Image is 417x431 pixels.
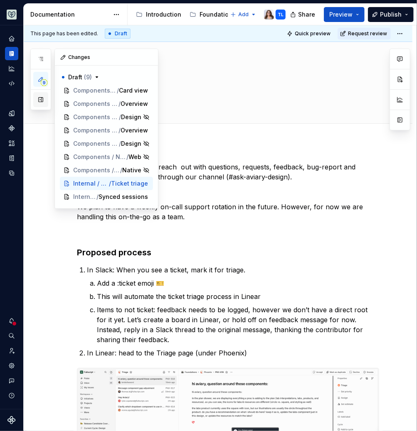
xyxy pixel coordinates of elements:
[105,29,131,39] div: Draft
[119,113,121,121] span: /
[284,28,334,39] button: Quick preview
[117,86,119,95] span: /
[120,166,122,174] span: /
[73,86,117,95] span: Components / Stickersheet
[5,314,18,328] button: Notifications
[30,30,98,37] span: This page has been edited.
[121,140,141,148] span: Design
[97,278,379,288] p: Add a :ticket emoji 🎫
[60,190,153,203] a: Internal / Design Support/Synced sessions
[5,137,18,150] a: Assets
[128,153,141,161] span: Web
[60,71,153,84] button: Draft (9)
[119,140,121,148] span: /
[119,86,148,95] span: Card view
[5,107,18,120] a: Design tokens
[5,329,18,343] button: Search ⌘K
[133,8,185,21] a: Introduction
[121,126,148,135] span: Overview
[75,69,378,88] textarea: Ticket triage
[60,124,153,137] a: Components / Navigation [1.3] / Practitioner Navigation[1.3]/Overview
[380,10,402,19] span: Publish
[73,179,109,188] span: Internal / Design Support
[73,140,119,148] span: Components / Navigation [1.3] / Practitioner Navigation[1.3]
[30,10,109,19] div: Documentation
[286,7,321,22] button: Share
[87,265,379,275] p: In Slack: When you see a ticket, mark it for triage.
[5,167,18,180] a: Data sources
[5,374,18,387] button: Contact support
[5,77,18,90] a: Code automation
[348,30,387,37] span: Request review
[368,7,414,22] button: Publish
[68,73,92,81] span: Draft
[60,150,153,164] a: Components / Navigation [1.3] / Practitioner Navigation[1.3]/Web
[97,305,379,345] p: Items to not ticket: feedback needs to be logged, however we don’t have a direct root for it yet....
[60,84,153,97] a: Components / Stickersheet/Card view
[121,113,141,121] span: Design
[111,179,148,188] span: Ticket triage
[5,359,18,372] a: Settings
[87,348,379,358] p: In Linear: head to the Triage page (under Phoenix)
[133,6,226,23] div: Page tree
[121,100,148,108] span: Overview
[338,28,391,39] button: Request review
[146,10,181,19] div: Introduction
[60,164,153,177] a: Components / Navigation [1.3] / Practitioner Navigation[1.3]/Native
[324,7,365,22] button: Preview
[5,122,18,135] a: Components
[5,62,18,75] a: Analytics
[200,10,236,19] div: Foundations
[109,179,111,188] span: /
[60,177,153,190] a: Internal / Design Support/Ticket triage
[298,10,315,19] span: Share
[126,153,128,161] span: /
[77,202,379,222] p: We plan to have a weekly on-call support rotation in the future. However, for now we are handling...
[77,162,379,182] p: Users are encouraged to reach out with questions, requests, feedback, bug-report and interface re...
[96,193,99,201] span: /
[278,11,284,18] div: TL
[99,193,148,201] span: Synced sessions
[73,166,120,174] span: Components / Navigation [1.3] / Practitioner Navigation[1.3]
[55,49,158,66] div: Changes
[118,126,121,135] span: /
[5,32,18,45] a: Home
[295,30,331,37] span: Quick preview
[238,11,249,18] span: Add
[60,97,153,110] a: Components / Navigation [1.3] / Patient Navigation [1.3]/Overview
[122,166,141,174] span: Native
[7,10,17,20] img: 256e2c79-9abd-4d59-8978-03feab5a3943.png
[5,344,18,358] a: Invite team
[5,152,18,165] a: Storybook stories
[73,126,118,135] span: Components / Navigation [1.3] / Practitioner Navigation[1.3]
[329,10,353,19] span: Preview
[228,9,259,20] button: Add
[118,100,121,108] span: /
[7,416,16,424] svg: Supernova Logo
[73,193,96,201] span: Internal / Design Support
[97,291,379,301] p: This will automate the ticket triage process in Linear
[77,247,379,258] h3: Proposed process
[186,8,239,21] a: Foundations
[5,47,18,60] a: Documentation
[73,153,126,161] span: Components / Navigation [1.3] / Practitioner Navigation[1.3]
[60,110,153,124] a: Components / Navigation [1.3] / Patient Navigation [1.3]/Design
[73,100,118,108] span: Components / Navigation [1.3] / Patient Navigation [1.3]
[73,113,119,121] span: Components / Navigation [1.3] / Patient Navigation [1.3]
[41,79,47,86] span: 9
